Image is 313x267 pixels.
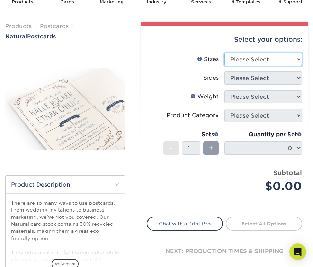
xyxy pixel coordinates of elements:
h1: Postcards [5,33,125,40]
a: Select All Options [226,217,302,231]
div: $0.00 [230,178,302,195]
div: Sizes [197,55,219,63]
img: Natural 01 [5,68,125,151]
div: Sides [203,74,219,82]
div: Quantity per Set [224,130,302,139]
a: Postcards [40,23,69,29]
span: - [170,143,173,153]
div: Open Intercom Messenger [289,243,306,260]
div: Product Category [167,111,219,120]
div: Weight [190,93,219,101]
iframe: Google Customer Reviews [2,246,59,265]
div: Select your options: [147,26,302,53]
a: Products [5,23,32,29]
span: + [209,143,213,153]
span: Natural [5,33,27,40]
a: NaturalPostcards [5,33,125,40]
strong: Subtotal [273,169,302,176]
div: Sets [163,130,219,139]
h2: Product Description [6,176,125,193]
a: Chat with a Print Pro [147,217,223,231]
